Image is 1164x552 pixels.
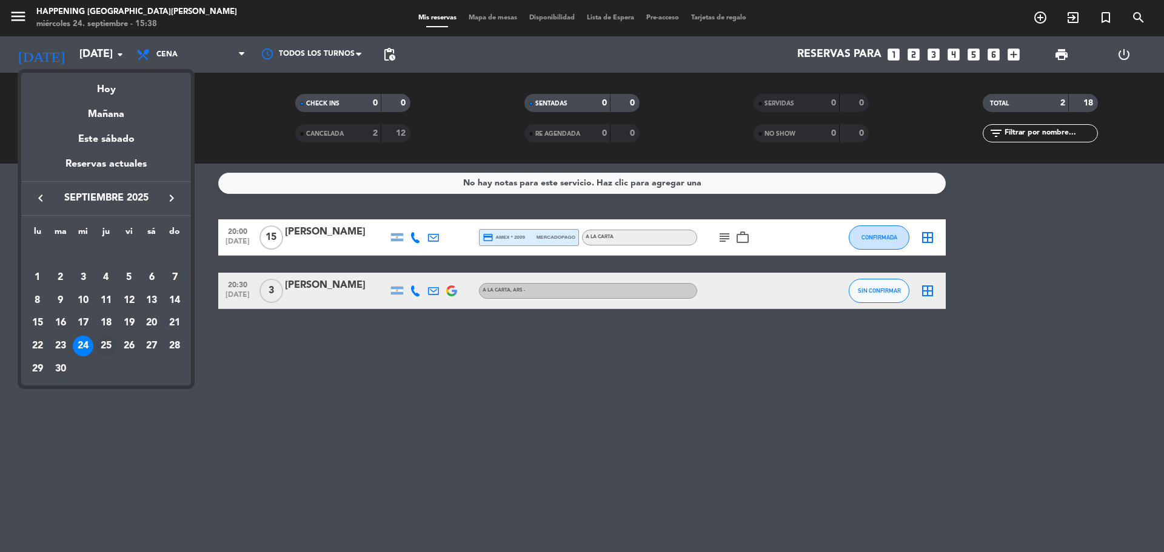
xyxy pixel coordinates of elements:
td: 22 de septiembre de 2025 [26,334,49,357]
div: 8 [27,290,48,311]
td: 23 de septiembre de 2025 [49,334,72,357]
td: 25 de septiembre de 2025 [95,334,118,357]
div: 18 [96,313,116,333]
td: 9 de septiembre de 2025 [49,289,72,312]
div: 23 [50,336,71,356]
div: 3 [73,267,93,288]
th: sábado [141,225,164,244]
div: 28 [164,336,185,356]
div: 29 [27,359,48,379]
td: 3 de septiembre de 2025 [72,266,95,289]
td: 12 de septiembre de 2025 [118,289,141,312]
td: 16 de septiembre de 2025 [49,311,72,334]
td: 2 de septiembre de 2025 [49,266,72,289]
button: keyboard_arrow_left [30,190,52,206]
td: 11 de septiembre de 2025 [95,289,118,312]
th: jueves [95,225,118,244]
div: 9 [50,290,71,311]
td: 15 de septiembre de 2025 [26,311,49,334]
div: 17 [73,313,93,333]
td: 8 de septiembre de 2025 [26,289,49,312]
div: 4 [96,267,116,288]
td: 28 de septiembre de 2025 [163,334,186,357]
button: keyboard_arrow_right [161,190,182,206]
td: 18 de septiembre de 2025 [95,311,118,334]
td: 1 de septiembre de 2025 [26,266,49,289]
div: 19 [119,313,139,333]
div: 2 [50,267,71,288]
th: miércoles [72,225,95,244]
td: 5 de septiembre de 2025 [118,266,141,289]
th: viernes [118,225,141,244]
div: 15 [27,313,48,333]
th: lunes [26,225,49,244]
td: 21 de septiembre de 2025 [163,311,186,334]
td: 29 de septiembre de 2025 [26,357,49,381]
td: SEP. [26,243,186,266]
div: 14 [164,290,185,311]
div: 22 [27,336,48,356]
div: 24 [73,336,93,356]
div: 13 [141,290,162,311]
td: 19 de septiembre de 2025 [118,311,141,334]
span: septiembre 2025 [52,190,161,206]
th: domingo [163,225,186,244]
div: 26 [119,336,139,356]
td: 13 de septiembre de 2025 [141,289,164,312]
div: 12 [119,290,139,311]
i: keyboard_arrow_right [164,191,179,205]
td: 6 de septiembre de 2025 [141,266,164,289]
td: 30 de septiembre de 2025 [49,357,72,381]
div: 21 [164,313,185,333]
th: martes [49,225,72,244]
div: 6 [141,267,162,288]
div: Reservas actuales [21,156,191,181]
div: 5 [119,267,139,288]
div: Mañana [21,98,191,122]
td: 24 de septiembre de 2025 [72,334,95,357]
div: 16 [50,313,71,333]
td: 14 de septiembre de 2025 [163,289,186,312]
td: 4 de septiembre de 2025 [95,266,118,289]
div: 20 [141,313,162,333]
div: 11 [96,290,116,311]
td: 20 de septiembre de 2025 [141,311,164,334]
td: 26 de septiembre de 2025 [118,334,141,357]
td: 7 de septiembre de 2025 [163,266,186,289]
td: 27 de septiembre de 2025 [141,334,164,357]
div: Hoy [21,73,191,98]
div: 1 [27,267,48,288]
i: keyboard_arrow_left [33,191,48,205]
div: 10 [73,290,93,311]
div: 25 [96,336,116,356]
td: 17 de septiembre de 2025 [72,311,95,334]
td: 10 de septiembre de 2025 [72,289,95,312]
div: Este sábado [21,122,191,156]
div: 7 [164,267,185,288]
div: 30 [50,359,71,379]
div: 27 [141,336,162,356]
